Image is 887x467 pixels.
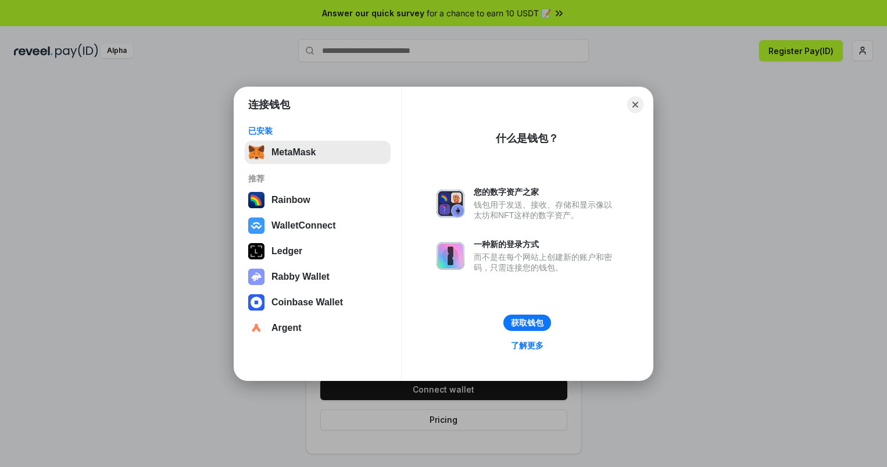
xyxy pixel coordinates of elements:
img: svg+xml,%3Csvg%20xmlns%3D%22http%3A%2F%2Fwww.w3.org%2F2000%2Fsvg%22%20fill%3D%22none%22%20viewBox... [437,242,464,270]
div: 一种新的登录方式 [474,239,618,249]
img: svg+xml,%3Csvg%20xmlns%3D%22http%3A%2F%2Fwww.w3.org%2F2000%2Fsvg%22%20width%3D%2228%22%20height%3... [248,243,264,259]
div: 您的数字资产之家 [474,187,618,197]
button: Coinbase Wallet [245,291,391,314]
img: svg+xml,%3Csvg%20width%3D%22120%22%20height%3D%22120%22%20viewBox%3D%220%200%20120%20120%22%20fil... [248,192,264,208]
div: 推荐 [248,173,387,184]
img: svg+xml,%3Csvg%20xmlns%3D%22http%3A%2F%2Fwww.w3.org%2F2000%2Fsvg%22%20fill%3D%22none%22%20viewBox... [248,269,264,285]
div: 钱包用于发送、接收、存储和显示像以太坊和NFT这样的数字资产。 [474,199,618,220]
img: svg+xml,%3Csvg%20xmlns%3D%22http%3A%2F%2Fwww.w3.org%2F2000%2Fsvg%22%20fill%3D%22none%22%20viewBox... [437,190,464,218]
button: 获取钱包 [503,315,551,331]
div: 已安装 [248,126,387,136]
div: 获取钱包 [511,318,543,328]
button: Ledger [245,240,391,263]
button: Rabby Wallet [245,265,391,288]
button: Argent [245,316,391,340]
div: Rainbow [271,195,310,205]
button: WalletConnect [245,214,391,237]
div: Argent [271,323,302,333]
h1: 连接钱包 [248,98,290,112]
button: MetaMask [245,141,391,164]
div: Ledger [271,246,302,256]
img: svg+xml,%3Csvg%20fill%3D%22none%22%20height%3D%2233%22%20viewBox%3D%220%200%2035%2033%22%20width%... [248,144,264,161]
div: 什么是钱包？ [496,131,559,145]
button: Close [627,97,643,113]
div: 而不是在每个网站上创建新的账户和密码，只需连接您的钱包。 [474,252,618,273]
div: 了解更多 [511,340,543,351]
div: Rabby Wallet [271,272,330,282]
button: Rainbow [245,188,391,212]
img: svg+xml,%3Csvg%20width%3D%2228%22%20height%3D%2228%22%20viewBox%3D%220%200%2028%2028%22%20fill%3D... [248,294,264,311]
a: 了解更多 [504,338,550,353]
img: svg+xml,%3Csvg%20width%3D%2228%22%20height%3D%2228%22%20viewBox%3D%220%200%2028%2028%22%20fill%3D... [248,218,264,234]
div: WalletConnect [271,220,336,231]
div: Coinbase Wallet [271,297,343,308]
img: svg+xml,%3Csvg%20width%3D%2228%22%20height%3D%2228%22%20viewBox%3D%220%200%2028%2028%22%20fill%3D... [248,320,264,336]
div: MetaMask [271,147,316,158]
